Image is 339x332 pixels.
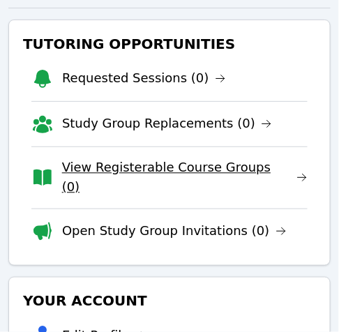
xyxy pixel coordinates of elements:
[20,289,319,314] h3: Your Account
[62,222,287,241] a: Open Study Group Invitations (0)
[62,69,226,89] a: Requested Sessions (0)
[20,31,319,56] h3: Tutoring Opportunities
[62,158,308,197] a: View Registerable Course Groups (0)
[62,114,272,134] a: Study Group Replacements (0)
